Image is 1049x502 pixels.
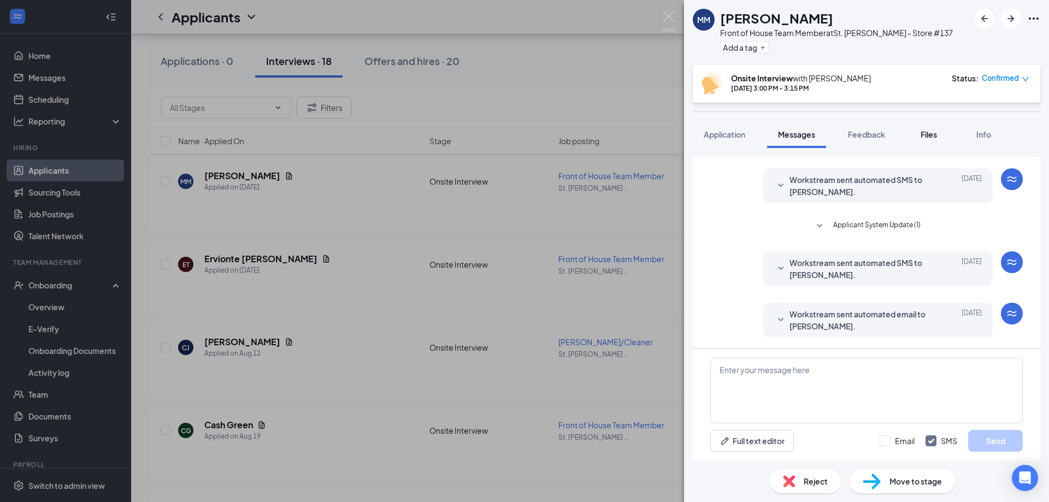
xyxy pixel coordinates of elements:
div: with [PERSON_NAME] [731,73,871,84]
div: MM [697,14,710,25]
span: Files [921,129,937,139]
svg: ArrowRight [1004,12,1017,25]
span: Workstream sent automated email to [PERSON_NAME]. [789,308,933,332]
button: PlusAdd a tag [720,42,769,53]
span: [DATE] [962,174,982,198]
span: Move to stage [889,475,942,487]
div: Status : [952,73,979,84]
span: Messages [778,129,815,139]
b: Onsite Interview [731,73,793,83]
h1: [PERSON_NAME] [720,9,833,27]
button: ArrowLeftNew [975,9,994,28]
span: Application [704,129,745,139]
div: Open Intercom Messenger [1012,465,1038,491]
svg: SmallChevronDown [774,179,787,192]
button: Send [968,430,1023,452]
span: Confirmed [982,73,1019,84]
svg: WorkstreamLogo [1005,173,1018,186]
button: Full text editorPen [710,430,794,452]
span: Workstream sent automated SMS to [PERSON_NAME]. [789,174,933,198]
svg: SmallChevronDown [813,220,826,233]
div: Front of House Team Member at St. [PERSON_NAME] - Store #137 [720,27,953,38]
span: [DATE] [962,308,982,332]
svg: Plus [759,44,766,51]
span: [DATE] [962,257,982,281]
svg: WorkstreamLogo [1005,256,1018,269]
span: Feedback [848,129,885,139]
button: ArrowRight [1001,9,1021,28]
button: SmallChevronDownApplicant System Update (1) [813,220,921,233]
span: down [1022,75,1029,83]
svg: SmallChevronDown [774,314,787,327]
span: Applicant System Update (1) [833,220,921,233]
svg: WorkstreamLogo [1005,307,1018,320]
svg: Pen [720,435,730,446]
span: Workstream sent automated SMS to [PERSON_NAME]. [789,257,933,281]
span: Info [976,129,991,139]
svg: ArrowLeftNew [978,12,991,25]
span: Reject [804,475,828,487]
svg: Ellipses [1027,12,1040,25]
div: [DATE] 3:00 PM - 3:15 PM [731,84,871,93]
svg: SmallChevronDown [774,262,787,275]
